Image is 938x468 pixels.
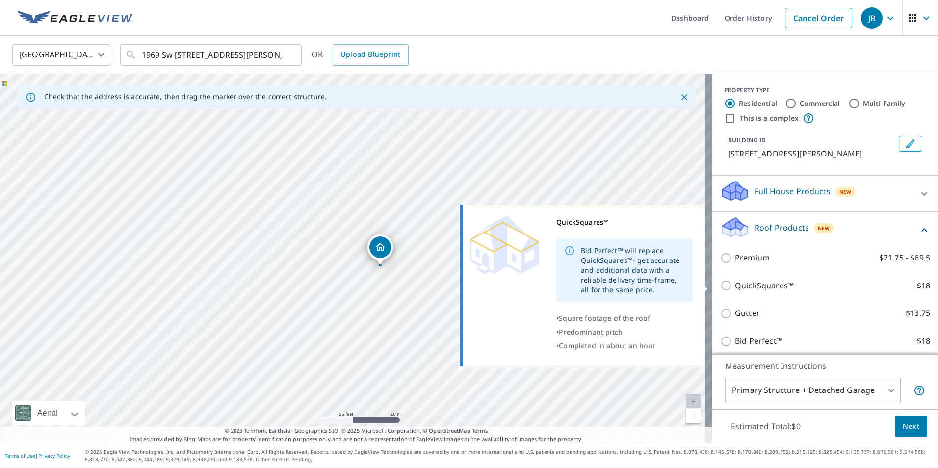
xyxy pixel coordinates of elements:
[678,91,691,104] button: Close
[142,41,282,69] input: Search by address or latitude-longitude
[12,401,85,425] div: Aerial
[879,252,930,264] p: $21.75 - $69.5
[720,216,930,244] div: Roof ProductsNew
[225,427,488,435] span: © 2025 TomTom, Earthstar Geographics SIO, © 2025 Microsoft Corporation, ©
[740,113,799,123] label: This is a complex
[917,335,930,347] p: $18
[686,409,701,423] a: Current Level 20, Zoom Out
[735,307,760,319] p: Gutter
[340,49,400,61] span: Upload Blueprint
[724,86,926,95] div: PROPERTY TYPE
[12,41,110,69] div: [GEOGRAPHIC_DATA]
[913,385,925,396] span: Your report will include the primary structure and a detached garage if one exists.
[429,427,470,434] a: OpenStreetMap
[686,394,701,409] a: Current Level 20, Zoom In Disabled
[755,222,809,234] p: Roof Products
[556,339,693,353] div: •
[34,401,61,425] div: Aerial
[728,148,895,159] p: [STREET_ADDRESS][PERSON_NAME]
[559,341,655,350] span: Completed in about an hour
[863,99,906,108] label: Multi-Family
[470,215,539,274] img: Premium
[725,360,925,372] p: Measurement Instructions
[556,325,693,339] div: •
[800,99,840,108] label: Commercial
[728,136,766,144] p: BUILDING ID
[785,8,852,28] a: Cancel Order
[333,44,408,66] a: Upload Blueprint
[899,136,922,152] button: Edit building 1
[735,252,770,264] p: Premium
[739,99,777,108] label: Residential
[44,92,327,101] p: Check that the address is accurate, then drag the marker over the correct structure.
[556,312,693,325] div: •
[895,416,927,438] button: Next
[367,234,393,265] div: Dropped pin, building 1, Residential property, 1969 SW 3rd Dr Gresham, OR 97080
[735,280,794,292] p: QuickSquares™
[38,452,70,459] a: Privacy Policy
[18,11,133,26] img: EV Logo
[556,215,693,229] div: QuickSquares™
[559,313,650,323] span: Square footage of the roof
[725,377,901,404] div: Primary Structure + Detached Garage
[581,242,685,299] div: Bid Perfect™ will replace QuickSquares™- get accurate and additional data with a reliable deliver...
[559,327,623,337] span: Predominant pitch
[720,180,930,208] div: Full House ProductsNew
[723,416,808,437] p: Estimated Total: $0
[839,188,852,196] span: New
[818,224,830,232] span: New
[472,427,488,434] a: Terms
[861,7,883,29] div: JB
[906,307,930,319] p: $13.75
[917,280,930,292] p: $18
[5,453,70,459] p: |
[5,452,35,459] a: Terms of Use
[903,420,919,433] span: Next
[312,44,409,66] div: OR
[735,335,782,347] p: Bid Perfect™
[755,185,831,197] p: Full House Products
[85,448,933,463] p: © 2025 Eagle View Technologies, Inc. and Pictometry International Corp. All Rights Reserved. Repo...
